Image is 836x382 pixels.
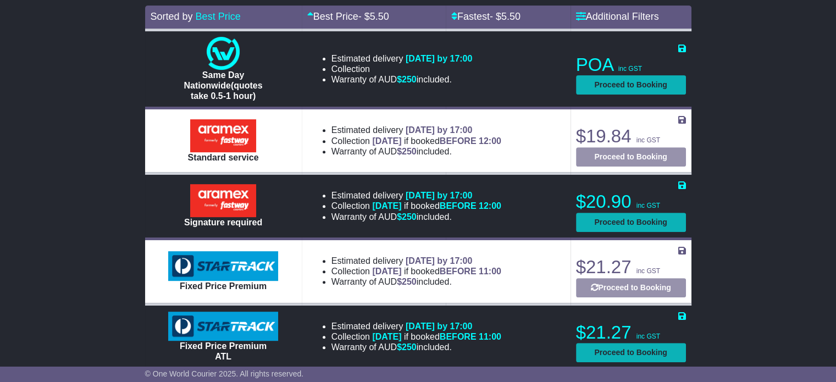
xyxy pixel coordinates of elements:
span: BEFORE [440,136,477,146]
span: 250 [402,147,417,156]
span: Fixed Price Premium ATL [180,341,267,361]
span: - $ [358,11,389,22]
img: Aramex: Standard service [190,119,256,152]
li: Collection [331,331,501,342]
span: Signature required [184,218,262,227]
li: Collection [331,64,473,74]
span: [DATE] [372,332,401,341]
span: $ [397,342,417,352]
span: 5.50 [501,11,521,22]
span: Fixed Price Premium [180,281,267,291]
span: [DATE] [372,267,401,276]
span: Sorted by [151,11,193,22]
span: if booked [372,332,501,341]
span: BEFORE [440,201,477,211]
span: 11:00 [479,332,501,341]
a: Best Price [196,11,241,22]
li: Estimated delivery [331,190,501,201]
span: inc GST [636,333,660,340]
li: Estimated delivery [331,321,501,331]
img: One World Courier: Same Day Nationwide(quotes take 0.5-1 hour) [207,37,240,70]
a: Best Price- $5.50 [307,11,389,22]
li: Collection [331,136,501,146]
span: 250 [402,277,417,286]
span: 250 [402,342,417,352]
span: 11:00 [479,267,501,276]
span: 12:00 [479,201,501,211]
li: Estimated delivery [331,125,501,135]
span: 5.50 [370,11,389,22]
span: if booked [372,201,501,211]
li: Estimated delivery [331,256,501,266]
span: $ [397,212,417,222]
span: BEFORE [440,332,477,341]
span: if booked [372,136,501,146]
li: Warranty of AUD included. [331,146,501,157]
button: Proceed to Booking [576,147,686,167]
li: Collection [331,201,501,211]
span: Standard service [188,153,259,162]
span: inc GST [636,136,660,144]
span: BEFORE [440,267,477,276]
p: $21.27 [576,322,686,344]
li: Warranty of AUD included. [331,276,501,287]
span: 250 [402,75,417,84]
span: $ [397,147,417,156]
li: Warranty of AUD included. [331,212,501,222]
img: StarTrack: Fixed Price Premium [168,251,278,281]
span: inc GST [636,202,660,209]
li: Collection [331,266,501,276]
button: Proceed to Booking [576,343,686,362]
p: POA [576,54,686,76]
span: [DATE] by 17:00 [406,256,473,265]
li: Warranty of AUD included. [331,342,501,352]
li: Estimated delivery [331,53,473,64]
button: Proceed to Booking [576,213,686,232]
p: $19.84 [576,125,686,147]
a: Additional Filters [576,11,659,22]
span: [DATE] [372,201,401,211]
span: $ [397,277,417,286]
span: 250 [402,212,417,222]
a: Fastest- $5.50 [451,11,521,22]
span: if booked [372,267,501,276]
li: Warranty of AUD included. [331,74,473,85]
img: StarTrack: Fixed Price Premium ATL [168,312,278,341]
p: $21.27 [576,256,686,278]
span: 12:00 [479,136,501,146]
span: inc GST [636,267,660,275]
button: Proceed to Booking [576,278,686,297]
p: $20.90 [576,191,686,213]
span: Same Day Nationwide(quotes take 0.5-1 hour) [184,70,263,101]
span: [DATE] [372,136,401,146]
span: [DATE] by 17:00 [406,54,473,63]
span: [DATE] by 17:00 [406,191,473,200]
img: Aramex: Signature required [190,184,256,217]
button: Proceed to Booking [576,75,686,95]
span: [DATE] by 17:00 [406,322,473,331]
span: $ [397,75,417,84]
span: [DATE] by 17:00 [406,125,473,135]
span: inc GST [618,65,642,73]
span: © One World Courier 2025. All rights reserved. [145,369,304,378]
span: - $ [490,11,521,22]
